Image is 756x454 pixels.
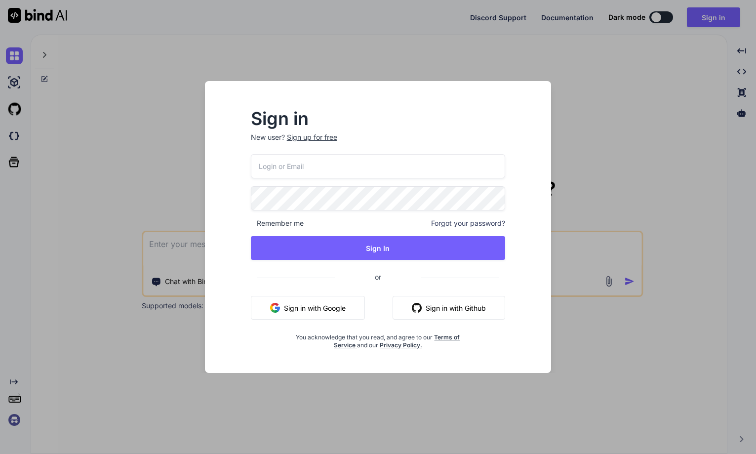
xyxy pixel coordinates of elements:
img: google [270,303,280,313]
input: Login or Email [251,154,506,178]
span: Remember me [251,218,304,228]
button: Sign In [251,236,506,260]
p: New user? [251,132,506,154]
a: Terms of Service [334,333,460,349]
img: github [412,303,422,313]
span: or [335,265,421,289]
button: Sign in with Github [393,296,505,320]
h2: Sign in [251,111,506,126]
div: Sign up for free [287,132,337,142]
div: You acknowledge that you read, and agree to our and our [293,328,463,349]
button: Sign in with Google [251,296,365,320]
a: Privacy Policy. [380,341,422,349]
span: Forgot your password? [431,218,505,228]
